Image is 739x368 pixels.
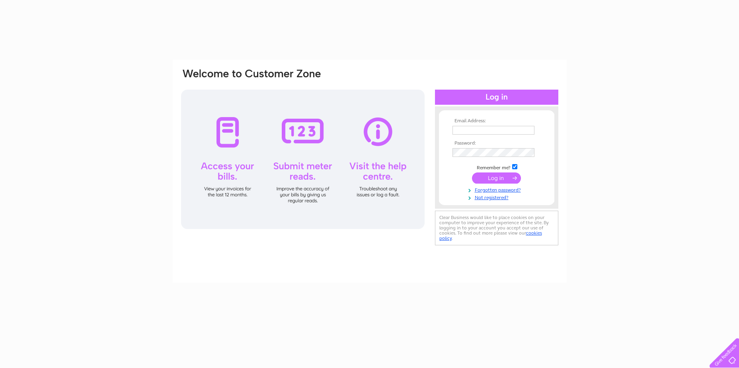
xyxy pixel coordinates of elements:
a: Not registered? [452,193,543,201]
th: Password: [450,141,543,146]
a: Forgotten password? [452,186,543,193]
a: cookies policy [439,230,542,241]
th: Email Address: [450,118,543,124]
input: Submit [472,172,521,184]
div: Clear Business would like to place cookies on your computer to improve your experience of the sit... [435,211,558,245]
td: Remember me? [450,163,543,171]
